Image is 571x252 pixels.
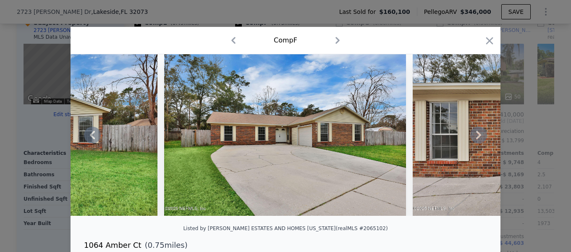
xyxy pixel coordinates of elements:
[183,225,388,231] div: Listed by [PERSON_NAME] ESTATES AND HOMES [US_STATE] (realMLS #2065102)
[274,35,297,45] div: Comp F
[141,239,188,251] span: ( miles)
[164,54,406,216] img: Property Img
[84,239,141,251] div: 1064 Amber Ct
[148,241,165,249] span: 0.75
